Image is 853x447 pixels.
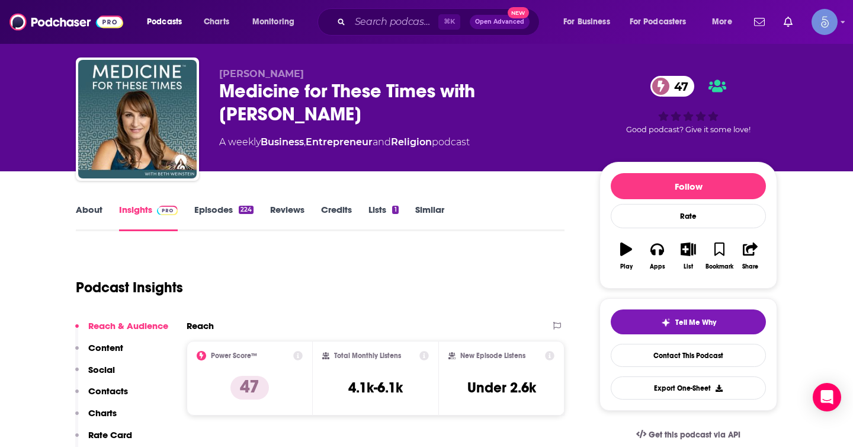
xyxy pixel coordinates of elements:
[611,376,766,400] button: Export One-Sheet
[611,309,766,334] button: tell me why sparkleTell Me Why
[88,385,128,397] p: Contacts
[230,376,269,400] p: 47
[742,263,758,270] div: Share
[219,135,470,149] div: A weekly podcast
[261,136,304,148] a: Business
[392,206,398,214] div: 1
[88,320,168,331] p: Reach & Audience
[147,14,182,30] span: Podcasts
[76,279,183,296] h1: Podcast Insights
[304,136,306,148] span: ,
[211,352,257,360] h2: Power Score™
[470,15,530,29] button: Open AdvancedNew
[373,136,391,148] span: and
[622,12,704,31] button: open menu
[662,76,694,97] span: 47
[368,204,398,231] a: Lists1
[415,204,444,231] a: Similar
[812,9,838,35] button: Show profile menu
[88,364,115,375] p: Social
[712,14,732,30] span: More
[204,14,229,30] span: Charts
[219,68,304,79] span: [PERSON_NAME]
[75,364,115,386] button: Social
[779,12,797,32] a: Show notifications dropdown
[642,235,672,277] button: Apps
[475,19,524,25] span: Open Advanced
[673,235,704,277] button: List
[350,12,438,31] input: Search podcasts, credits, & more...
[611,235,642,277] button: Play
[563,14,610,30] span: For Business
[620,263,633,270] div: Play
[704,235,735,277] button: Bookmark
[157,206,178,215] img: Podchaser Pro
[348,379,403,397] h3: 4.1k-6.1k
[599,68,777,142] div: 47Good podcast? Give it some love!
[78,60,197,178] img: Medicine for These Times with Beth Weinstein
[704,12,747,31] button: open menu
[252,14,294,30] span: Monitoring
[611,173,766,199] button: Follow
[119,204,178,231] a: InsightsPodchaser Pro
[196,12,236,31] a: Charts
[611,204,766,228] div: Rate
[244,12,310,31] button: open menu
[684,263,693,270] div: List
[555,12,625,31] button: open menu
[75,385,128,407] button: Contacts
[706,263,733,270] div: Bookmark
[321,204,352,231] a: Credits
[75,407,117,429] button: Charts
[650,76,694,97] a: 47
[88,429,132,440] p: Rate Card
[508,7,529,18] span: New
[630,14,687,30] span: For Podcasters
[813,383,841,411] div: Open Intercom Messenger
[270,204,304,231] a: Reviews
[9,11,123,33] img: Podchaser - Follow, Share and Rate Podcasts
[194,204,254,231] a: Episodes224
[391,136,432,148] a: Religion
[76,204,102,231] a: About
[187,320,214,331] h2: Reach
[75,320,168,342] button: Reach & Audience
[650,263,665,270] div: Apps
[329,8,551,36] div: Search podcasts, credits, & more...
[438,14,460,30] span: ⌘ K
[460,352,525,360] h2: New Episode Listens
[467,379,536,397] h3: Under 2.6k
[239,206,254,214] div: 224
[749,12,769,32] a: Show notifications dropdown
[88,342,123,353] p: Content
[812,9,838,35] img: User Profile
[306,136,373,148] a: Entrepreneur
[139,12,197,31] button: open menu
[88,407,117,419] p: Charts
[649,430,740,440] span: Get this podcast via API
[75,342,123,364] button: Content
[735,235,766,277] button: Share
[812,9,838,35] span: Logged in as Spiral5-G1
[611,344,766,367] a: Contact This Podcast
[626,125,751,134] span: Good podcast? Give it some love!
[661,318,671,327] img: tell me why sparkle
[334,352,401,360] h2: Total Monthly Listens
[675,318,716,327] span: Tell Me Why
